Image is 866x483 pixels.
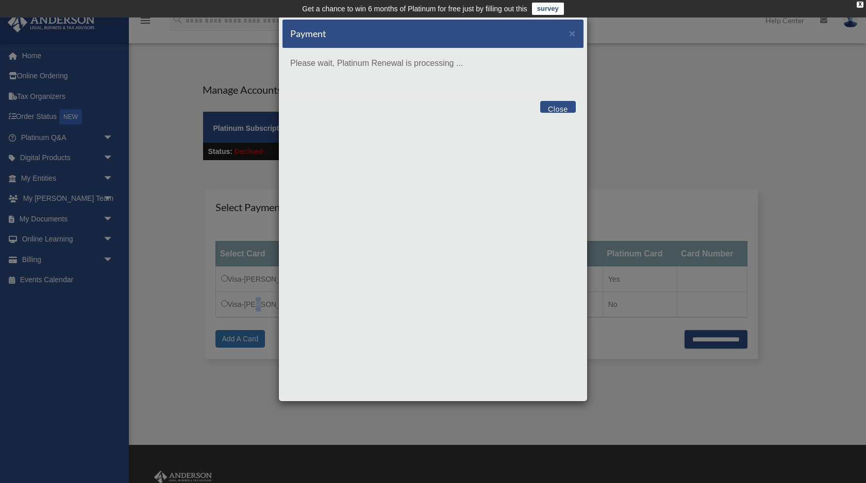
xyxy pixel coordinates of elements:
[532,3,564,15] a: survey
[540,101,576,113] button: Close
[569,27,576,39] span: ×
[302,3,527,15] div: Get a chance to win 6 months of Platinum for free just by filling out this
[290,56,576,71] p: Please wait, Platinum Renewal is processing ...
[290,27,326,40] h5: Payment
[857,2,863,8] div: close
[569,28,576,39] button: Close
